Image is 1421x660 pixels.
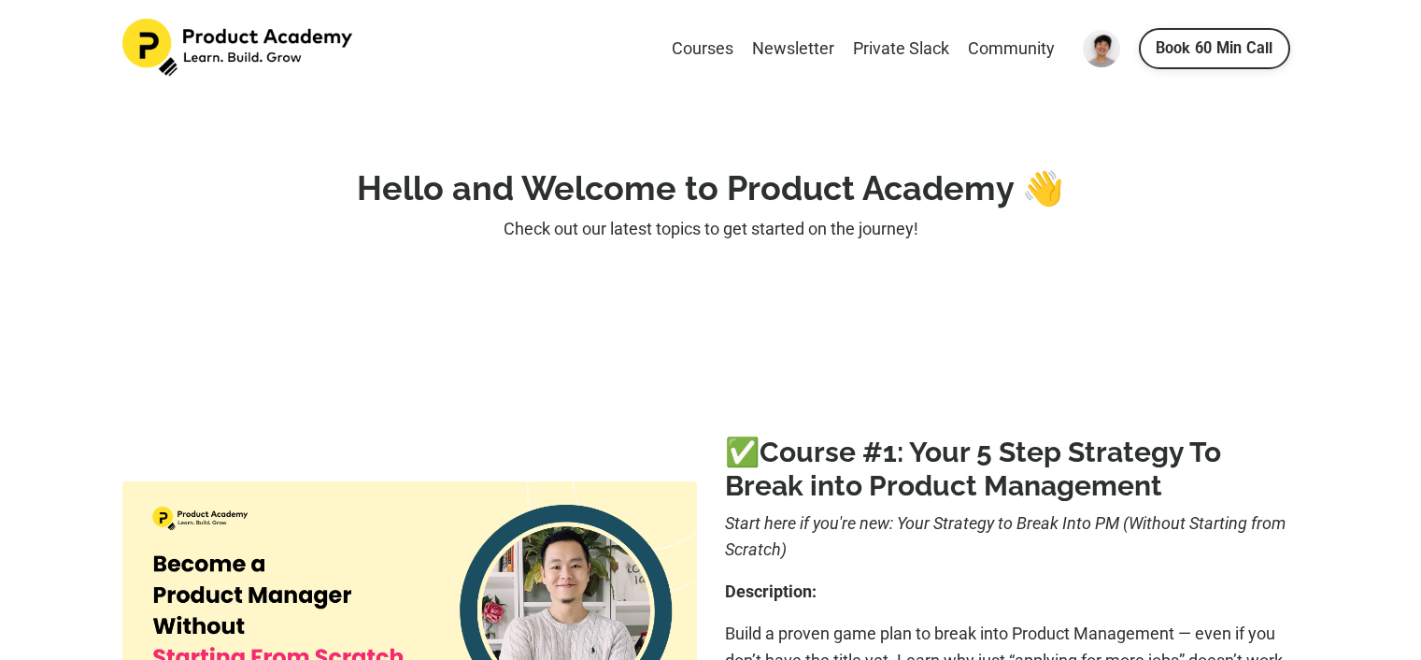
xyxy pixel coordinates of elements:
[968,36,1055,63] a: Community
[725,436,883,468] b: ✅
[752,36,834,63] a: Newsletter
[1139,28,1290,69] a: Book 60 Min Call
[672,36,733,63] a: Courses
[760,436,883,468] a: Course #
[725,513,1286,560] i: Start here if you're new: Your Strategy to Break Into PM (Without Starting from Scratch)
[122,216,1300,243] p: Check out our latest topics to get started on the journey!
[357,168,1064,208] strong: Hello and Welcome to Product Academy 👋
[1083,30,1120,67] img: User Avatar
[853,36,949,63] a: Private Slack
[725,436,1221,502] a: 1: Your 5 Step Strategy To Break into Product Management
[725,581,817,601] b: Description:
[122,19,356,77] img: Product Academy Logo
